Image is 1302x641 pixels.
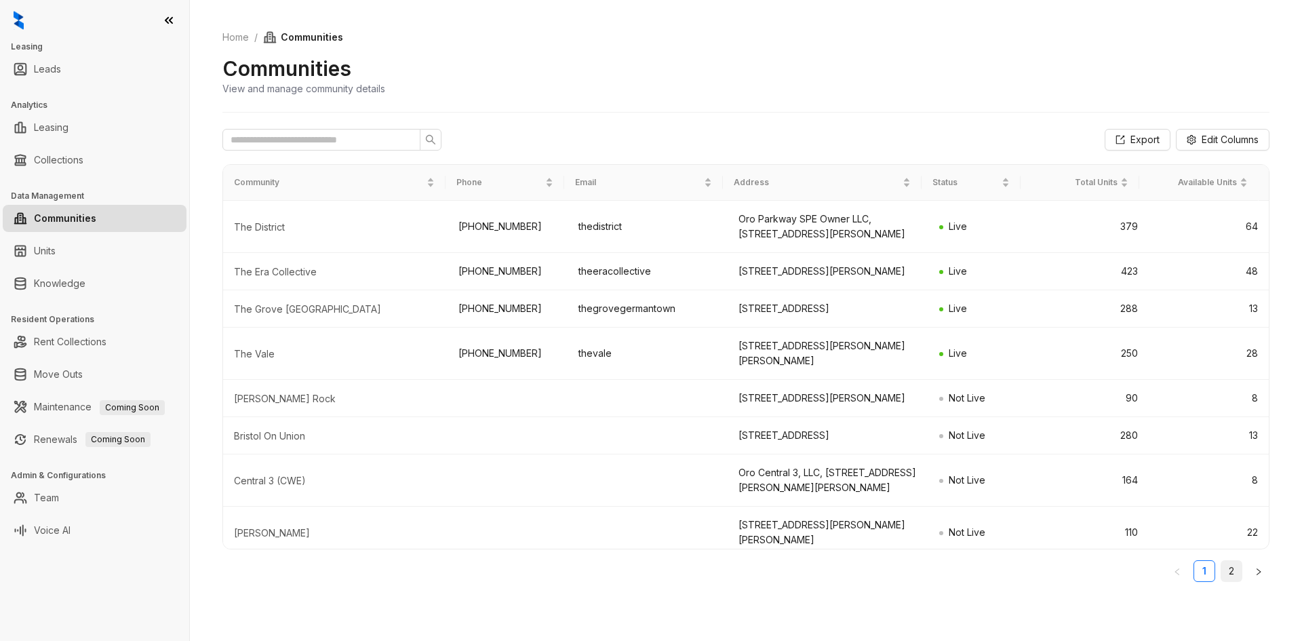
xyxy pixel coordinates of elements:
li: Maintenance [3,393,186,421]
a: 2 [1221,561,1242,581]
a: Leads [34,56,61,83]
td: 22 [1149,507,1269,559]
th: Email [564,165,723,201]
td: 48 [1149,253,1269,290]
td: 110 [1028,507,1148,559]
td: 164 [1028,454,1148,507]
li: Leads [3,56,186,83]
span: Coming Soon [100,400,165,415]
span: Export [1130,132,1160,147]
span: Not Live [949,392,985,404]
td: [STREET_ADDRESS][PERSON_NAME] [728,380,928,417]
button: Export [1105,129,1170,151]
button: Edit Columns [1176,129,1269,151]
li: 1 [1193,560,1215,582]
td: thegrovegermantown [568,290,728,328]
div: Delmar [234,526,437,540]
li: Collections [3,147,186,174]
th: Address [723,165,922,201]
a: Collections [34,147,83,174]
span: Communities [263,30,343,45]
li: Leasing [3,114,186,141]
a: Home [220,30,252,45]
td: [PHONE_NUMBER] [448,253,568,290]
a: Move Outs [34,361,83,388]
th: Total Units [1021,165,1140,201]
td: 28 [1149,328,1269,380]
th: Available Units [1139,165,1259,201]
span: Not Live [949,526,985,538]
th: Community [223,165,446,201]
div: The Era Collective [234,265,437,279]
h3: Data Management [11,190,189,202]
button: right [1248,560,1269,582]
li: / [254,30,258,45]
div: The Vale [234,347,437,361]
td: [PHONE_NUMBER] [448,290,568,328]
li: 2 [1221,560,1242,582]
h2: Communities [222,56,351,81]
li: Communities [3,205,186,232]
td: [PHONE_NUMBER] [448,328,568,380]
li: Voice AI [3,517,186,544]
td: [STREET_ADDRESS] [728,417,928,454]
td: [PHONE_NUMBER] [448,201,568,253]
span: Not Live [949,429,985,441]
th: Status [922,165,1021,201]
span: Live [949,265,967,277]
td: 423 [1028,253,1148,290]
div: Bristol On Union [234,429,437,443]
span: Edit Columns [1202,132,1259,147]
div: View and manage community details [222,81,385,96]
span: right [1255,568,1263,576]
td: [STREET_ADDRESS][PERSON_NAME][PERSON_NAME] [728,507,928,559]
td: 8 [1149,380,1269,417]
span: setting [1187,135,1196,144]
h3: Analytics [11,99,189,111]
button: left [1166,560,1188,582]
div: Brant Rock [234,392,437,406]
span: Status [932,176,999,189]
li: Renewals [3,426,186,453]
td: [STREET_ADDRESS][PERSON_NAME][PERSON_NAME] [728,328,928,380]
td: 13 [1149,290,1269,328]
span: Phone [456,176,543,189]
img: logo [14,11,24,30]
h3: Resident Operations [11,313,189,326]
a: Communities [34,205,96,232]
td: 250 [1028,328,1148,380]
span: Not Live [949,474,985,486]
a: Rent Collections [34,328,106,355]
td: 8 [1149,454,1269,507]
li: Next Page [1248,560,1269,582]
span: export [1116,135,1125,144]
span: Email [575,176,701,189]
a: 1 [1194,561,1215,581]
td: theeracollective [568,253,728,290]
span: Live [949,303,967,314]
li: Team [3,484,186,511]
td: 13 [1149,417,1269,454]
span: Live [949,347,967,359]
li: Move Outs [3,361,186,388]
div: The District [234,220,437,234]
a: Team [34,484,59,511]
li: Knowledge [3,270,186,297]
a: Knowledge [34,270,85,297]
span: Live [949,220,967,232]
a: Voice AI [34,517,71,544]
td: Oro Parkway SPE Owner LLC, [STREET_ADDRESS][PERSON_NAME] [728,201,928,253]
li: Previous Page [1166,560,1188,582]
td: 379 [1028,201,1148,253]
td: [STREET_ADDRESS] [728,290,928,328]
span: Community [234,176,424,189]
span: search [425,134,436,145]
a: Units [34,237,56,265]
li: Units [3,237,186,265]
span: Available Units [1150,176,1237,189]
td: 64 [1149,201,1269,253]
a: Leasing [34,114,68,141]
h3: Leasing [11,41,189,53]
li: Rent Collections [3,328,186,355]
th: Phone [446,165,565,201]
